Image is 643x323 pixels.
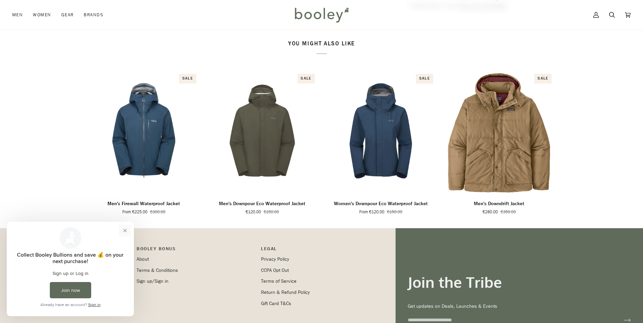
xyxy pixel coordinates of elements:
[150,209,165,215] span: €300.00
[261,256,289,262] a: Privacy Policy
[483,209,498,215] span: €280.00
[206,70,318,194] a: Men's Downpour Eco Waterproof Jacket
[206,197,318,215] a: Men's Downpour Eco Waterproof Jacket
[443,70,555,194] a: Men's Downdrift Jacket
[264,209,279,215] span: €150.00
[474,200,524,208] p: Men's Downdrift Jacket
[416,74,433,84] div: Sale
[443,70,555,194] img: Patagonia Men's Downdrift Jacket Grayling Brown - Booley Galway
[88,70,200,194] a: Men's Firewall Waterproof Jacket
[206,70,318,215] product-grid-item: Men's Downpour Eco Waterproof Jacket
[408,303,631,310] p: Get updates on Deals, Launches & Events
[261,267,289,274] a: CCPA Opt Out
[7,222,134,316] iframe: Loyalty program pop-up with offers and actions
[137,278,168,284] a: Sign up/Sign in
[443,70,555,194] product-grid-item-variant: XS / Grayling Brown
[501,209,516,215] span: €350.00
[408,273,631,292] h3: Join the Tribe
[137,245,254,256] p: Booley Bonus
[246,209,261,215] span: €120.00
[443,197,555,215] a: Men's Downdrift Jacket
[12,12,23,18] span: Men
[179,74,196,84] div: Sale
[334,200,428,208] p: Women's Downpour Eco Waterproof Jacket
[84,12,103,18] span: Brands
[88,70,200,194] product-grid-item-variant: Small / Tempest Blue
[325,70,437,194] a: Women's Downpour Eco Waterproof Jacket
[292,5,351,25] img: Booley
[325,70,437,215] product-grid-item: Women's Downpour Eco Waterproof Jacket
[61,12,74,18] span: Gear
[33,12,51,18] span: Women
[107,200,180,208] p: Men's Firewall Waterproof Jacket
[122,209,147,215] span: From €225.00
[359,209,384,215] span: From €120.00
[261,289,310,296] a: Return & Refund Policy
[261,278,297,284] a: Terms of Service
[261,245,379,256] p: Pipeline_Footer Sub
[297,74,315,84] div: Sale
[534,74,551,84] div: Sale
[88,197,200,215] a: Men's Firewall Waterproof Jacket
[325,197,437,215] a: Women's Downpour Eco Waterproof Jacket
[88,70,200,215] product-grid-item: Men's Firewall Waterproof Jacket
[88,40,555,54] h2: You might also like
[206,70,318,194] product-grid-item-variant: XS / Army
[387,209,402,215] span: €150.00
[137,256,149,262] a: About
[137,267,178,274] a: Terms & Conditions
[261,300,291,307] a: Gift Card T&Cs
[443,70,555,215] product-grid-item: Men's Downdrift Jacket
[219,200,305,208] p: Men's Downpour Eco Waterproof Jacket
[325,70,437,194] product-grid-item-variant: 8 / Tempest Blue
